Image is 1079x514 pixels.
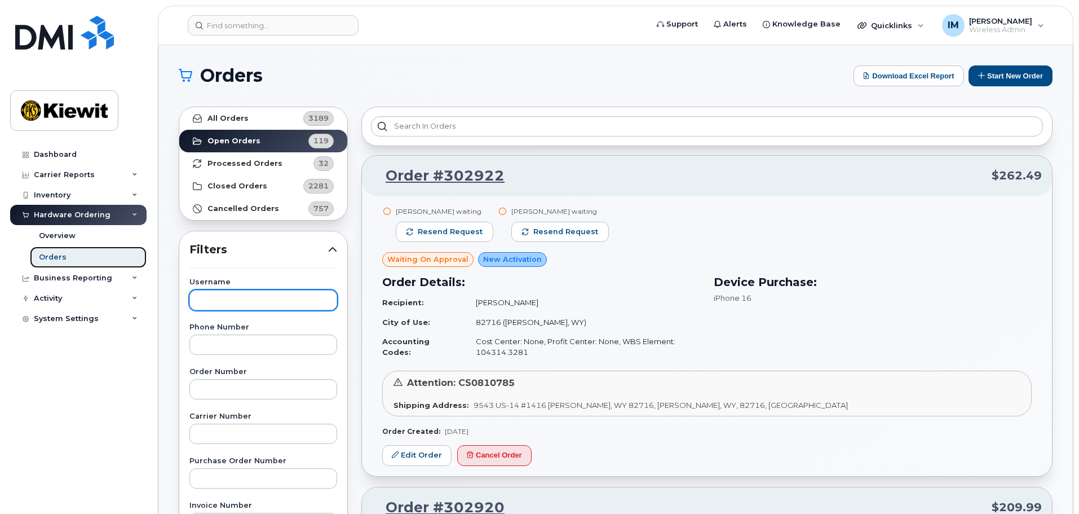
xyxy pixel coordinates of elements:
[382,337,430,357] strong: Accounting Codes:
[189,241,328,258] span: Filters
[382,427,440,436] strong: Order Created:
[396,207,493,216] div: [PERSON_NAME] waiting
[189,413,337,420] label: Carrier Number
[189,458,337,465] label: Purchase Order Number
[308,181,329,191] span: 2281
[396,222,493,242] button: Resend request
[179,152,347,175] a: Processed Orders32
[474,401,848,410] span: 9543 US-14 #1416 [PERSON_NAME], WY 82716, [PERSON_NAME], WY, 82716, [GEOGRAPHIC_DATA]
[418,227,483,237] span: Resend request
[313,203,329,214] span: 757
[189,368,337,376] label: Order Number
[371,116,1043,137] input: Search in orders
[466,332,700,362] td: Cost Center: None, Profit Center: None, WBS Element: 104314.3281
[207,204,279,213] strong: Cancelled Orders
[179,175,347,197] a: Closed Orders2281
[372,166,505,186] a: Order #302922
[189,324,337,331] label: Phone Number
[969,65,1053,86] button: Start New Order
[189,279,337,286] label: Username
[179,197,347,220] a: Cancelled Orders757
[511,222,609,242] button: Resend request
[714,274,1032,291] h3: Device Purchase:
[382,445,452,466] a: Edit Order
[533,227,598,237] span: Resend request
[207,159,282,168] strong: Processed Orders
[207,137,260,146] strong: Open Orders
[308,113,329,124] span: 3189
[382,298,424,307] strong: Recipient:
[714,293,751,302] span: iPhone 16
[1030,465,1071,506] iframe: Messenger Launcher
[179,107,347,130] a: All Orders3189
[407,377,515,388] span: Attention: CS0810785
[189,502,337,509] label: Invoice Number
[313,135,329,146] span: 119
[200,67,263,84] span: Orders
[457,445,532,466] button: Cancel Order
[393,401,469,410] strong: Shipping Address:
[179,130,347,152] a: Open Orders119
[854,65,964,86] button: Download Excel Report
[466,293,700,313] td: [PERSON_NAME]
[445,427,468,436] span: [DATE]
[511,207,609,216] div: [PERSON_NAME] waiting
[483,254,542,265] span: New Activation
[382,318,430,327] strong: City of Use:
[207,114,249,123] strong: All Orders
[207,182,267,191] strong: Closed Orders
[992,168,1042,184] span: $262.49
[382,274,700,291] h3: Order Details:
[319,158,329,169] span: 32
[387,254,468,265] span: Waiting On Approval
[466,313,700,332] td: 82716 ([PERSON_NAME], WY)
